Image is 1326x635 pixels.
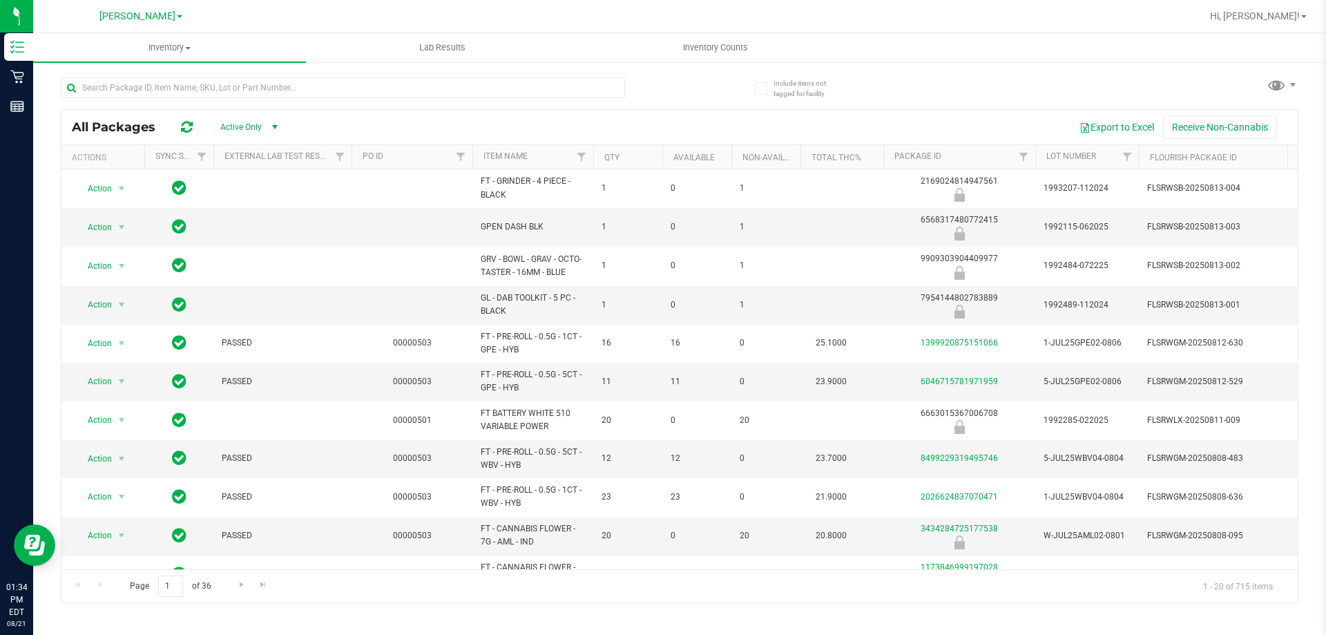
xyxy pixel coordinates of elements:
span: In Sync [172,526,186,545]
div: 6663015367006708 [881,407,1037,434]
span: FLSRWSB-20250813-002 [1147,259,1282,272]
span: 0 [740,337,792,350]
div: 6568317480772415 [881,214,1037,240]
span: select [113,410,131,430]
span: FLSRWSB-20250813-001 [1147,298,1282,312]
span: Action [75,449,113,468]
span: 1 [602,182,654,195]
span: 0 [671,298,723,312]
span: 25.1000 [809,333,854,353]
span: 23.9000 [809,372,854,392]
a: 2026624837070471 [921,492,998,502]
a: 00000503 [393,453,432,463]
span: select [113,487,131,506]
a: 8499229319495746 [921,453,998,463]
span: 0 [740,491,792,504]
a: 00000503 [393,338,432,348]
span: Action [75,218,113,237]
span: FLSRWGM-20250807-427 [1147,568,1282,581]
span: In Sync [172,217,186,236]
a: Inventory [33,33,306,62]
span: Action [75,410,113,430]
span: Page of 36 [118,576,222,597]
span: Action [75,372,113,391]
span: 20 [740,568,792,581]
span: Action [75,179,113,198]
a: Total THC% [811,153,861,162]
p: 08/21 [6,618,27,629]
p: 01:34 PM EDT [6,581,27,618]
span: PASSED [222,529,343,542]
input: 1 [158,576,183,597]
span: 1992489-112024 [1044,298,1131,312]
button: Export to Excel [1070,115,1163,139]
span: 1992484-072225 [1044,259,1131,272]
span: 11 [671,375,723,388]
span: 0 [671,568,723,581]
span: FT - CANNABIS FLOWER - 7G - ABP - HYB [481,561,585,587]
div: 2169024814947561 [881,175,1037,202]
span: select [113,179,131,198]
span: Action [75,295,113,314]
span: FLSRWSB-20250813-004 [1147,182,1282,195]
div: Quarantine [881,188,1037,202]
span: FLSRWGM-20250812-630 [1147,337,1282,350]
span: 1 [602,298,654,312]
span: Inventory Counts [664,41,767,54]
span: 23 [671,491,723,504]
span: Include items not tagged for facility [773,78,843,99]
span: In Sync [172,178,186,198]
span: 20.8000 [809,526,854,546]
span: 1993207-112024 [1044,182,1131,195]
a: Item Name [483,151,528,161]
div: Newly Received [881,420,1037,434]
inline-svg: Retail [10,70,24,84]
span: 0 [671,182,723,195]
span: select [113,449,131,468]
a: Qty [604,153,619,162]
a: Lot Number [1046,151,1096,161]
span: Action [75,526,113,545]
a: Filter [191,145,213,169]
span: In Sync [172,295,186,314]
span: 0 [671,220,723,234]
span: 0 [740,375,792,388]
span: 16 [602,337,654,350]
a: 00000503 [393,377,432,386]
span: select [113,218,131,237]
a: 00000503 [393,531,432,540]
span: 1 [602,220,654,234]
div: Quarantine [881,266,1037,280]
span: 21.9000 [809,487,854,507]
span: 1 [740,220,792,234]
span: [PERSON_NAME] [99,10,175,22]
a: Filter [570,145,593,169]
span: 23.7000 [809,448,854,468]
div: Actions [72,153,139,162]
span: 1992285-022025 [1044,414,1131,427]
span: 12 [671,452,723,465]
span: Action [75,565,113,584]
span: 1992115-062025 [1044,220,1131,234]
span: 0 [671,259,723,272]
span: FLSRWLX-20250811-009 [1147,414,1282,427]
span: Action [75,487,113,506]
a: Filter [1116,145,1139,169]
span: 1 [740,259,792,272]
span: 20 [740,529,792,542]
span: select [113,256,131,276]
a: Lab Results [306,33,579,62]
a: Go to the last page [253,576,273,594]
span: GL - DAB TOOLKIT - 5 PC - BLACK [481,292,585,318]
a: External Lab Test Result [224,151,333,161]
span: All Packages [72,120,169,135]
span: PASSED [222,452,343,465]
span: select [113,565,131,584]
a: 00000501 [393,415,432,425]
span: PASSED [222,375,343,388]
span: FLSRWSB-20250813-003 [1147,220,1282,234]
span: FLSRWGM-20250808-636 [1147,491,1282,504]
a: Sync Status [155,151,209,161]
a: 1173846999197028 [921,562,998,572]
span: 16 [671,337,723,350]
